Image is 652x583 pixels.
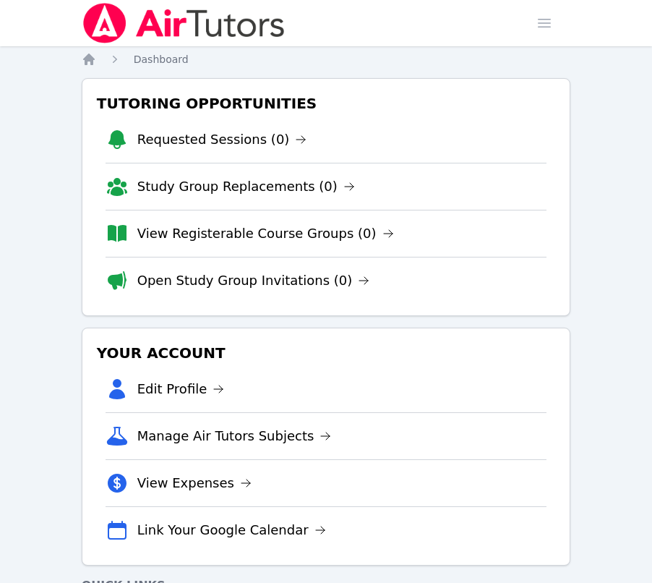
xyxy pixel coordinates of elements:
[137,176,355,197] a: Study Group Replacements (0)
[134,52,189,67] a: Dashboard
[137,520,326,540] a: Link Your Google Calendar
[137,426,332,446] a: Manage Air Tutors Subjects
[137,379,225,399] a: Edit Profile
[137,473,252,493] a: View Expenses
[94,90,559,116] h3: Tutoring Opportunities
[82,3,286,43] img: Air Tutors
[137,271,370,291] a: Open Study Group Invitations (0)
[134,54,189,65] span: Dashboard
[137,129,307,150] a: Requested Sessions (0)
[94,340,559,366] h3: Your Account
[137,224,394,244] a: View Registerable Course Groups (0)
[82,52,571,67] nav: Breadcrumb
